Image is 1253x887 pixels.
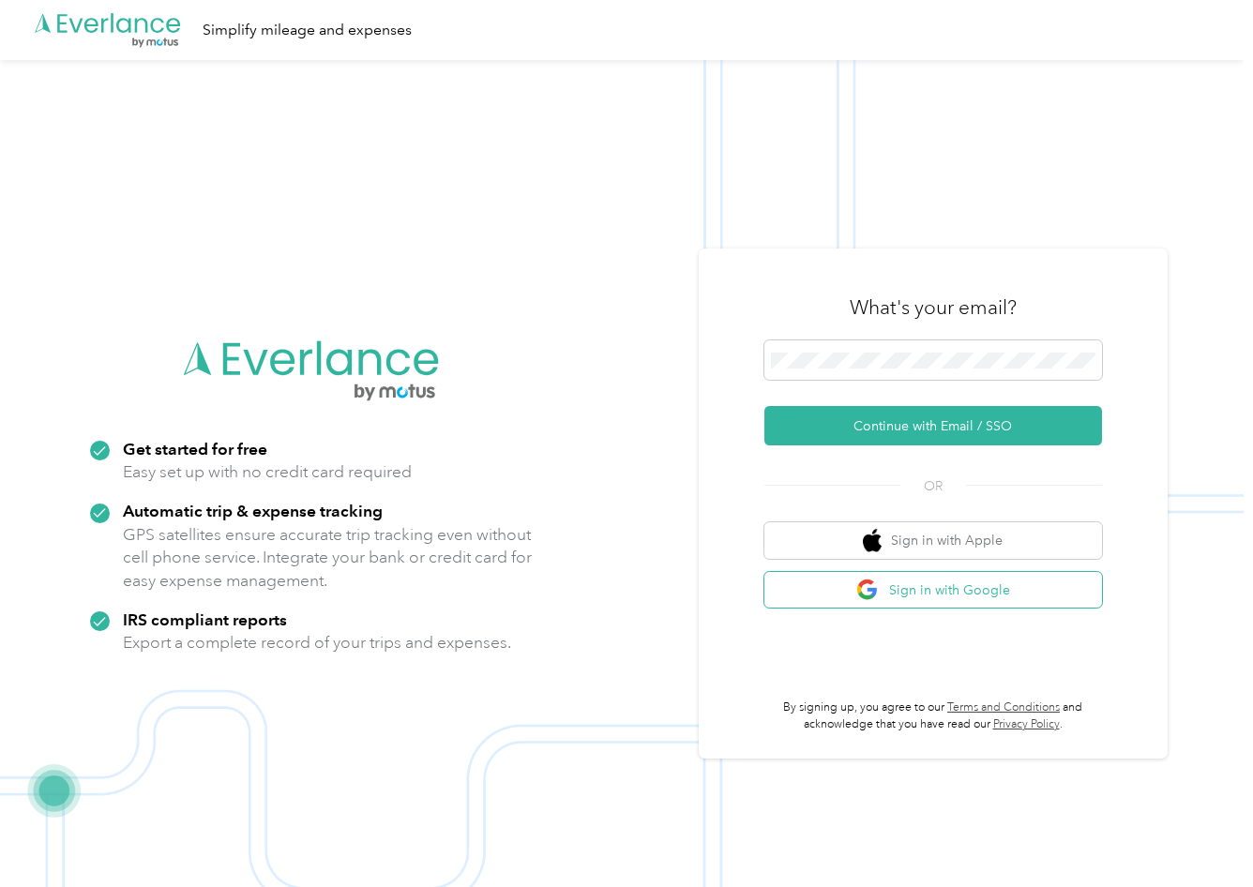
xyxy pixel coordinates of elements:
[764,406,1102,445] button: Continue with Email / SSO
[947,700,1060,714] a: Terms and Conditions
[123,460,412,484] p: Easy set up with no credit card required
[123,523,533,593] p: GPS satellites ensure accurate trip tracking even without cell phone service. Integrate your bank...
[850,294,1017,321] h3: What's your email?
[123,501,383,520] strong: Automatic trip & expense tracking
[123,439,267,459] strong: Get started for free
[993,717,1060,731] a: Privacy Policy
[764,699,1102,732] p: By signing up, you agree to our and acknowledge that you have read our .
[764,572,1102,609] button: google logoSign in with Google
[203,19,412,42] div: Simplify mileage and expenses
[900,476,966,496] span: OR
[123,631,511,654] p: Export a complete record of your trips and expenses.
[764,522,1102,559] button: apple logoSign in with Apple
[123,609,287,629] strong: IRS compliant reports
[863,529,882,552] img: apple logo
[856,579,880,602] img: google logo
